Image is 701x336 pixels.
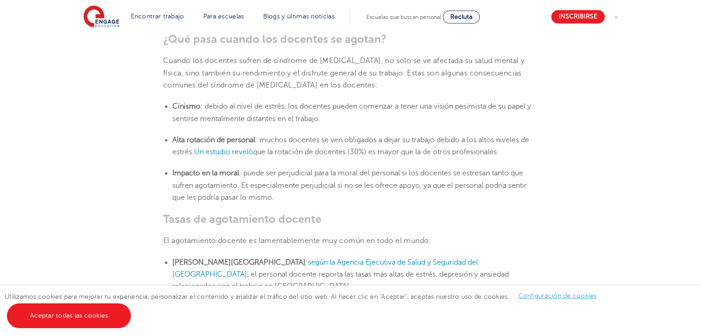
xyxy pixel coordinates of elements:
[163,33,387,46] font: ¿Qué pasa cuando los docentes se agotan?
[163,237,431,245] font: El agotamiento docente es lamentablemente muy común en todo el mundo:
[443,11,480,23] a: Recluta
[559,13,597,20] font: Inscribirse
[163,57,524,89] font: Cuando los docentes sufren de síndrome de [MEDICAL_DATA], no solo se ve afectada su salud mental ...
[7,303,131,328] a: Aceptar todas las cookies
[194,148,253,156] a: Un estudio reveló
[163,213,321,226] font: Tasas de agotamiento docente
[5,293,509,300] font: Utilizamos cookies para mejorar tu experiencia, personalizar el contenido y analizar el tráfico d...
[172,102,200,110] font: Cinismo
[450,13,472,20] font: Recluta
[253,148,499,156] font: que la rotación de docentes (30%) es mayor que la de otros profesionales.
[172,258,478,278] a: según la Agencia Ejecutiva de Salud y Seguridad del [GEOGRAPHIC_DATA]
[172,136,255,144] font: Alta rotación de personal
[172,258,306,266] font: [PERSON_NAME][GEOGRAPHIC_DATA]
[172,102,531,122] font: : debido al nivel de estrés, los docentes pueden comenzar a tener una visión pesimista de su pape...
[172,270,509,290] font: , el personal docente reporta las tasas más altas de estrés, depresión y ansiedad relacionados co...
[172,136,529,156] font: : muchos docentes se ven obligados a dejar su trabajo debido a los altos niveles de estrés.
[366,14,441,20] font: Escuelas que buscan personal
[551,10,605,23] a: Inscribirse
[263,13,335,20] a: Blogs y últimas noticias
[518,292,597,299] a: Configuración de cookies
[172,169,527,202] font: : puede ser perjudicial para la moral del personal si los docentes se estresan tanto que sufren a...
[306,258,308,266] font: :
[30,312,108,319] font: Aceptar todas las cookies
[83,6,119,29] img: Educación comprometida
[172,169,239,177] font: Impacto en la moral
[131,13,184,20] a: Encontrar trabajo
[203,13,244,20] a: Para escuelas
